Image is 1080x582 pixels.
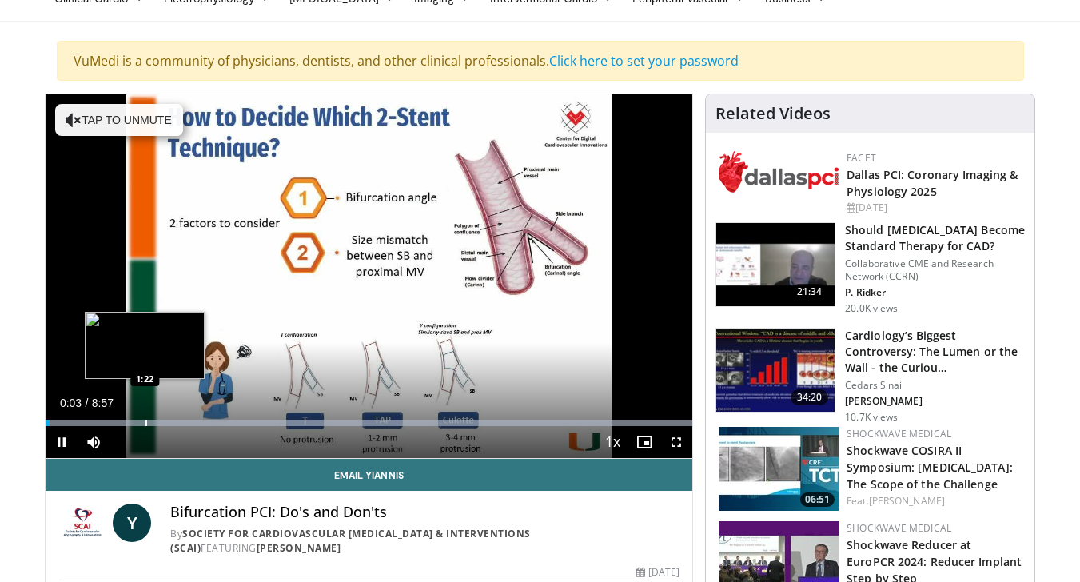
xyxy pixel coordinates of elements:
p: P. Ridker [845,286,1025,299]
a: [PERSON_NAME] [257,541,341,555]
img: Society for Cardiovascular Angiography & Interventions (SCAI) [58,504,107,542]
span: 0:03 [60,397,82,409]
a: 06:51 [719,427,839,511]
a: Y [113,504,151,542]
div: Progress Bar [46,420,693,426]
a: [PERSON_NAME] [869,494,945,508]
p: [PERSON_NAME] [845,395,1025,408]
a: Shockwave Medical [847,427,951,440]
div: Feat. [847,494,1022,508]
span: 34:20 [791,389,829,405]
button: Fullscreen [660,426,692,458]
a: Shockwave Medical [847,521,951,535]
div: [DATE] [636,565,679,580]
h3: Should [MEDICAL_DATA] Become Standard Therapy for CAD? [845,222,1025,254]
span: 21:34 [791,284,829,300]
a: 21:34 Should [MEDICAL_DATA] Become Standard Therapy for CAD? Collaborative CME and Research Netwo... [715,222,1025,315]
img: c35ce14a-3a80-4fd3-b91e-c59d4b4f33e6.150x105_q85_crop-smart_upscale.jpg [719,427,839,511]
button: Enable picture-in-picture mode [628,426,660,458]
div: By FEATURING [170,527,679,556]
h4: Bifurcation PCI: Do's and Don'ts [170,504,679,521]
p: Collaborative CME and Research Network (CCRN) [845,257,1025,283]
a: FACET [847,151,876,165]
a: Society for Cardiovascular [MEDICAL_DATA] & Interventions (SCAI) [170,527,531,555]
span: 8:57 [92,397,114,409]
button: Tap to unmute [55,104,183,136]
a: Shockwave COSIRA II Symposium: [MEDICAL_DATA]: The Scope of the Challenge [847,443,1013,492]
h4: Related Videos [715,104,831,123]
button: Mute [78,426,110,458]
button: Playback Rate [596,426,628,458]
span: / [86,397,89,409]
a: Click here to set your password [549,52,739,70]
img: eb63832d-2f75-457d-8c1a-bbdc90eb409c.150x105_q85_crop-smart_upscale.jpg [716,223,835,306]
a: Email Yiannis [46,459,693,491]
div: VuMedi is a community of physicians, dentists, and other clinical professionals. [57,41,1024,81]
img: image.jpeg [85,312,205,379]
span: 06:51 [800,492,835,507]
p: Cedars Sinai [845,379,1025,392]
p: 20.0K views [845,302,898,315]
h3: Cardiology’s Biggest Controversy: The Lumen or the Wall - the Curiou… [845,328,1025,376]
img: d453240d-5894-4336-be61-abca2891f366.150x105_q85_crop-smart_upscale.jpg [716,329,835,412]
a: 34:20 Cardiology’s Biggest Controversy: The Lumen or the Wall - the Curiou… Cedars Sinai [PERSON_... [715,328,1025,424]
div: [DATE] [847,201,1022,215]
img: 939357b5-304e-4393-95de-08c51a3c5e2a.png.150x105_q85_autocrop_double_scale_upscale_version-0.2.png [719,151,839,193]
button: Pause [46,426,78,458]
video-js: Video Player [46,94,693,459]
a: Dallas PCI: Coronary Imaging & Physiology 2025 [847,167,1018,199]
p: 10.7K views [845,411,898,424]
